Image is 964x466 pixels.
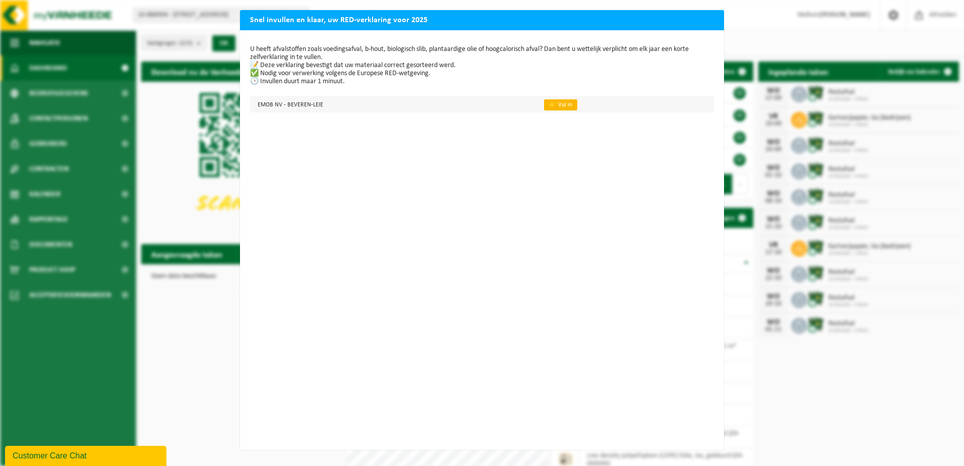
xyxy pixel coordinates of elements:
[240,10,724,29] h2: Snel invullen en klaar, uw RED-verklaring voor 2025
[250,96,535,112] td: EMOB NV - BEVEREN-LEIE
[5,444,168,466] iframe: chat widget
[250,45,714,86] p: U heeft afvalstoffen zoals voedingsafval, b-hout, biologisch slib, plantaardige olie of hoogcalor...
[544,99,577,110] a: 👉 Vul in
